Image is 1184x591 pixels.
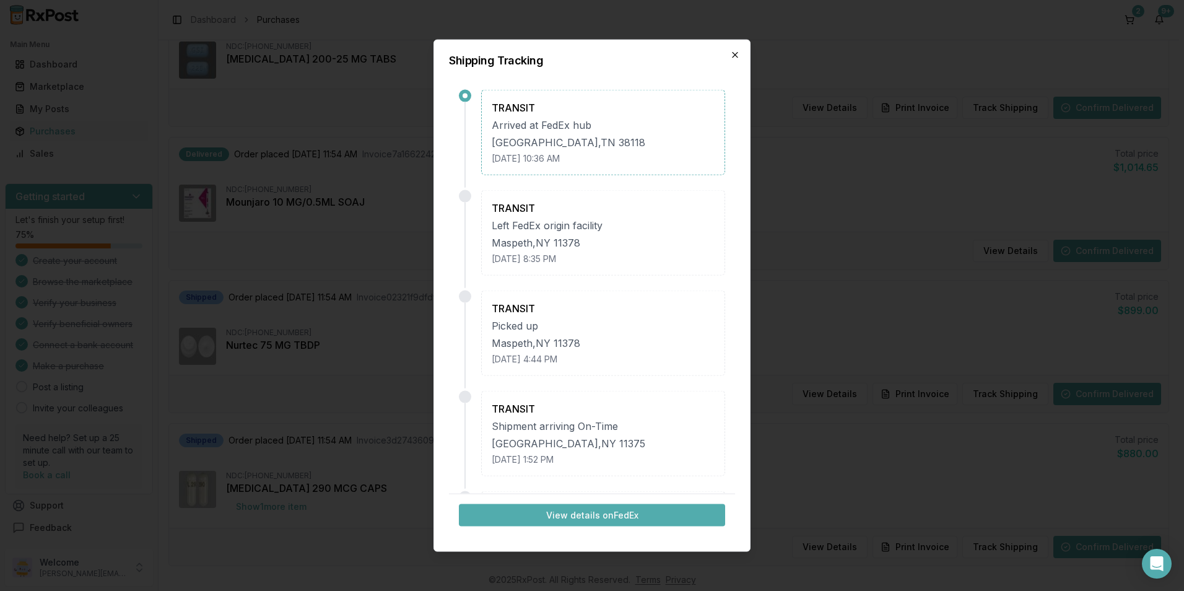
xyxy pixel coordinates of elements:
div: [DATE] 4:44 PM [492,353,715,366]
div: TRANSIT [492,401,715,416]
div: [DATE] 1:52 PM [492,453,715,466]
div: Left FedEx origin facility [492,218,715,233]
div: Maspeth , NY 11378 [492,336,715,351]
div: Maspeth , NY 11378 [492,235,715,250]
div: Arrived at FedEx hub [492,118,715,133]
div: [GEOGRAPHIC_DATA] , NY 11375 [492,436,715,451]
div: TRANSIT [492,100,715,115]
div: TRANSIT [492,201,715,216]
h2: Shipping Tracking [449,55,735,66]
div: [GEOGRAPHIC_DATA] , TN 38118 [492,135,715,150]
button: View details onFedEx [459,504,725,526]
div: Shipment arriving On-Time [492,419,715,434]
div: Picked up [492,318,715,333]
div: TRANSIT [492,301,715,316]
div: [DATE] 8:35 PM [492,253,715,265]
div: [DATE] 10:36 AM [492,152,715,165]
